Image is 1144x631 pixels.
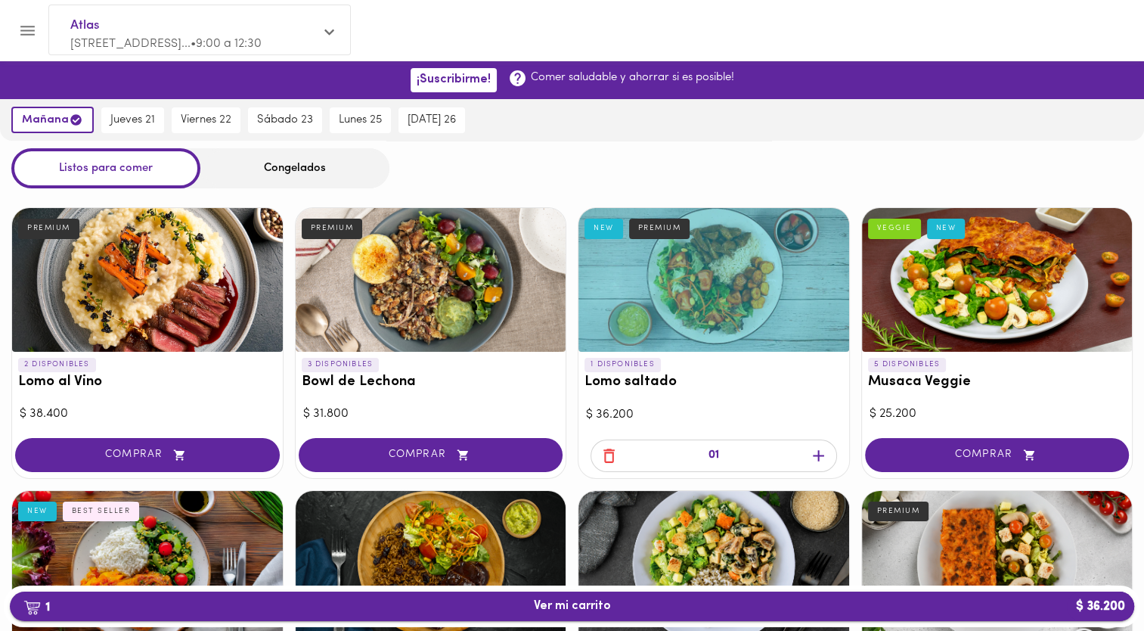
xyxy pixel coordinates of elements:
[299,438,563,472] button: COMPRAR
[868,219,921,238] div: VEGGIE
[868,375,1127,390] h3: Musaca Veggie
[868,502,929,521] div: PREMIUM
[339,113,382,127] span: lunes 25
[408,113,456,127] span: [DATE] 26
[20,406,275,423] div: $ 38.400
[70,16,314,36] span: Atlas
[200,148,389,188] div: Congelados
[411,68,497,92] button: ¡Suscribirme!
[70,38,262,50] span: [STREET_ADDRESS]... • 9:00 a 12:30
[302,375,560,390] h3: Bowl de Lechona
[23,600,41,615] img: cart.png
[9,12,46,49] button: Menu
[586,406,842,424] div: $ 36.200
[14,597,59,617] b: 1
[18,219,79,238] div: PREMIUM
[584,358,661,371] p: 1 DISPONIBLES
[868,358,947,371] p: 5 DISPONIBLES
[862,208,1133,352] div: Musaca Veggie
[22,113,83,127] span: mañana
[15,438,280,472] button: COMPRAR
[11,148,200,188] div: Listos para comer
[34,449,261,462] span: COMPRAR
[534,599,611,614] span: Ver mi carrito
[18,375,277,390] h3: Lomo al Vino
[531,70,734,85] p: Comer saludable y ahorrar si es posible!
[398,107,465,133] button: [DATE] 26
[63,502,140,521] div: BEST SELLER
[172,107,240,133] button: viernes 22
[884,449,1111,462] span: COMPRAR
[417,73,491,87] span: ¡Suscribirme!
[927,219,966,238] div: NEW
[10,592,1134,621] button: 1Ver mi carrito$ 36.200
[12,208,283,352] div: Lomo al Vino
[110,113,155,127] span: jueves 21
[302,219,363,238] div: PREMIUM
[318,449,544,462] span: COMPRAR
[629,219,690,238] div: PREMIUM
[257,113,313,127] span: sábado 23
[584,375,843,390] h3: Lomo saltado
[11,107,94,133] button: mañana
[870,406,1125,423] div: $ 25.200
[302,358,380,371] p: 3 DISPONIBLES
[18,502,57,521] div: NEW
[18,358,96,371] p: 2 DISPONIBLES
[181,113,231,127] span: viernes 22
[330,107,391,133] button: lunes 25
[865,438,1130,472] button: COMPRAR
[296,208,566,352] div: Bowl de Lechona
[578,208,849,352] div: Lomo saltado
[248,107,322,133] button: sábado 23
[708,447,719,465] p: 01
[303,406,559,423] div: $ 31.800
[101,107,164,133] button: jueves 21
[1056,543,1129,616] iframe: Messagebird Livechat Widget
[584,219,623,238] div: NEW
